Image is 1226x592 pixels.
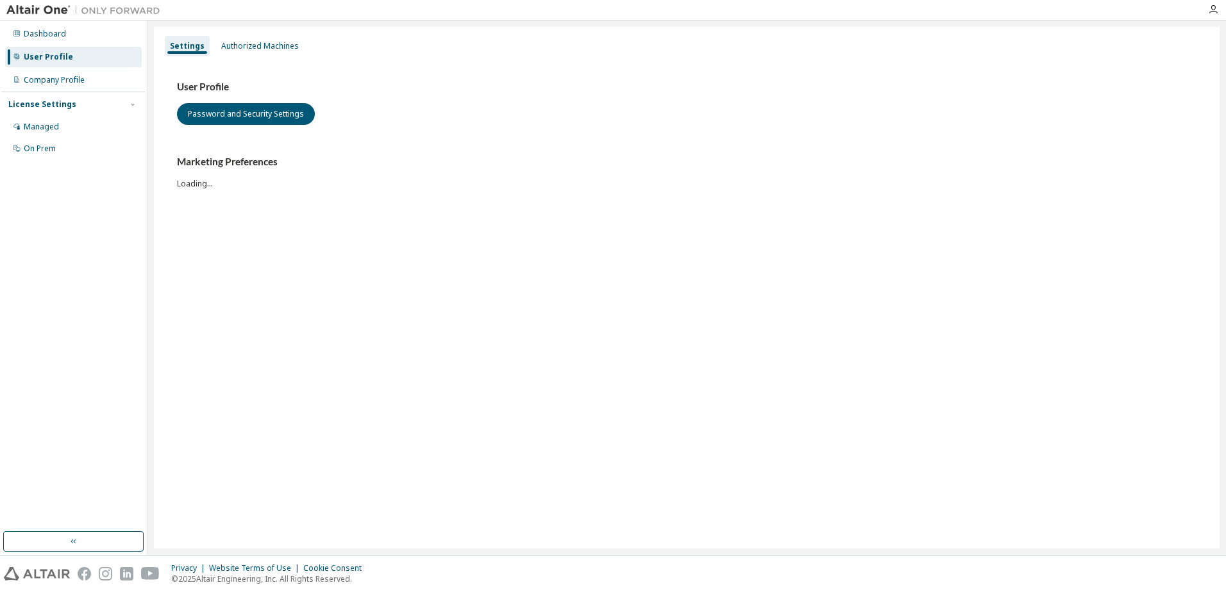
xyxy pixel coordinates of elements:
div: On Prem [24,144,56,154]
div: Cookie Consent [303,563,369,573]
img: Altair One [6,4,167,17]
div: Privacy [171,563,209,573]
h3: User Profile [177,81,1197,94]
div: License Settings [8,99,76,110]
div: Website Terms of Use [209,563,303,573]
img: altair_logo.svg [4,567,70,580]
div: Company Profile [24,75,85,85]
div: Loading... [177,156,1197,188]
div: Dashboard [24,29,66,39]
img: instagram.svg [99,567,112,580]
img: linkedin.svg [120,567,133,580]
div: Managed [24,122,59,132]
img: facebook.svg [78,567,91,580]
div: User Profile [24,52,73,62]
img: youtube.svg [141,567,160,580]
p: © 2025 Altair Engineering, Inc. All Rights Reserved. [171,573,369,584]
div: Authorized Machines [221,41,299,51]
div: Settings [170,41,205,51]
h3: Marketing Preferences [177,156,1197,169]
button: Password and Security Settings [177,103,315,125]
